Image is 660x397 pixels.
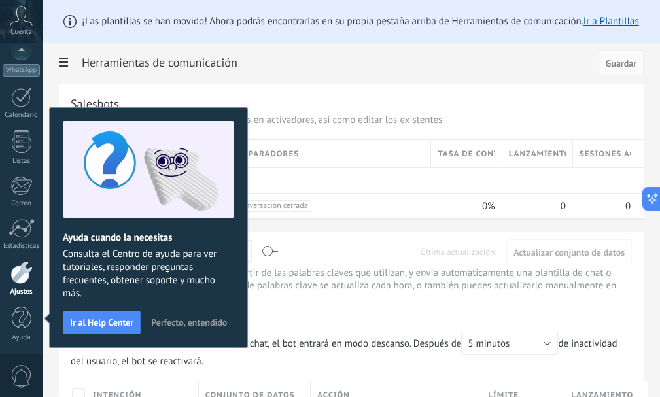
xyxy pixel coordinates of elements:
p: Puede crear bots con anticipación y usarlos en activadores, así como editar los existentes [71,114,632,126]
span: 5 minutos [468,337,510,350]
button: Guardar [599,50,644,75]
span: Consulta el Centro de ayuda para ver tutoriales, responder preguntas frecuentes, obtener soporte ... [63,248,234,300]
div: Correo [3,199,41,208]
span: 0 [625,200,631,213]
span: de inactividad del usuario, el bot se reactivará. [71,332,632,368]
span: ¡Las plantillas se han movido! Ahora podrás encontrarlas en su propia pestaña arriba de Herramien... [82,15,638,27]
button: Perfecto, entendido [145,313,233,332]
span: 0% [482,200,495,213]
span: Sesiones activas [580,148,631,160]
div: 0 [573,194,631,218]
div: Estadísticas [3,242,41,250]
span: 0 [561,200,566,213]
span: Ir al Help Center [70,318,133,327]
div: 0% [431,194,495,218]
p: Detecta las intenciones de un cliente a partir de las palabras claves que utilizan, y envía autom... [71,267,632,304]
span: Cuando un usuario de Kommo se une a un chat, el bot entrará en modo descanso. Después de [71,332,558,355]
button: 5 minutos [461,332,558,355]
a: Ir a Plantillas [583,15,639,27]
span: Disparadores [234,148,299,160]
div: Listas [3,157,41,165]
div: Dejar el mensaje sin respuesta [71,307,632,332]
span: Conversación cerrada [234,200,311,212]
div: Salesbots [71,96,119,111]
div: Ayuda [3,334,41,342]
div: Ajustes [3,288,41,296]
span: Tasa de conversión [438,148,495,160]
div: Calendario [3,111,41,120]
div: 0 [502,194,566,218]
span: Perfecto, entendido [151,318,227,327]
h2: Ayuda cuando la necesitas [63,232,234,244]
button: Ir al Help Center [63,311,141,334]
span: Cuenta [10,28,32,37]
span: Lanzamientos totales [509,148,566,160]
h2: Herramientas de comunicación [82,50,594,76]
span: Guardar [606,59,636,68]
div: WhatsApp [3,64,40,77]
